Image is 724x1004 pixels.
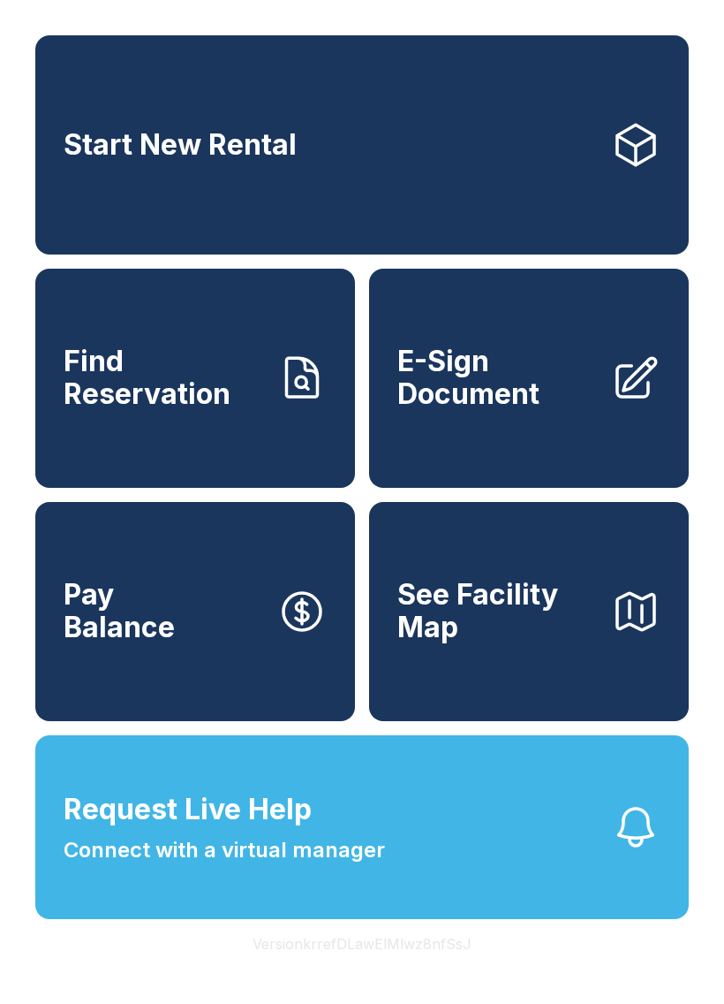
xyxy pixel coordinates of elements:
a: Find Reservation [35,269,355,488]
a: E-Sign Document [369,269,689,488]
span: Find Reservation [64,346,263,410]
span: E-Sign Document [397,346,597,410]
span: Start New Rental [64,129,297,162]
button: PayBalance [35,502,355,721]
a: Start New Rental [35,35,689,255]
button: VersionkrrefDLawElMlwz8nfSsJ [238,919,486,969]
button: Request Live HelpConnect with a virtual manager [35,735,689,919]
button: See Facility Map [369,502,689,721]
span: Request Live Help [64,788,312,831]
span: See Facility Map [397,579,597,643]
span: Pay Balance [64,579,175,643]
span: Connect with a virtual manager [64,834,385,866]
